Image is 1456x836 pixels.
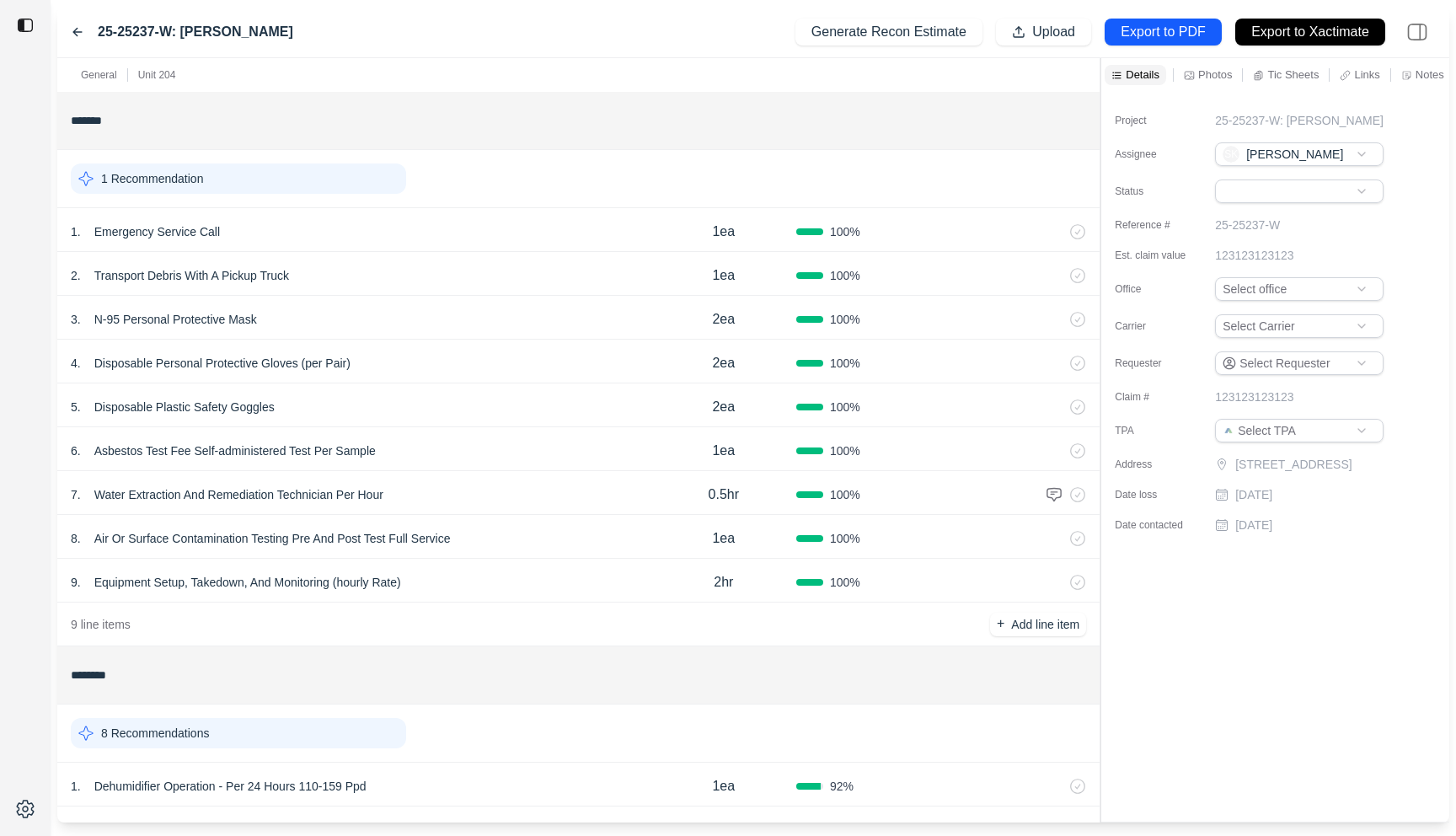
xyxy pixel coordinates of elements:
img: right-panel.svg [1399,13,1436,51]
button: Export to Xactimate [1235,19,1385,46]
p: Export to Xactimate [1251,23,1369,42]
button: Generate Recon Estimate [795,19,982,46]
img: toggle sidebar [17,17,34,34]
p: Export to PDF [1121,23,1205,42]
button: Upload [996,19,1091,46]
p: Generate Recon Estimate [811,23,966,42]
button: Export to PDF [1105,19,1222,46]
label: 25-25237-W: [PERSON_NAME] [98,22,293,42]
p: Upload [1032,23,1075,42]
